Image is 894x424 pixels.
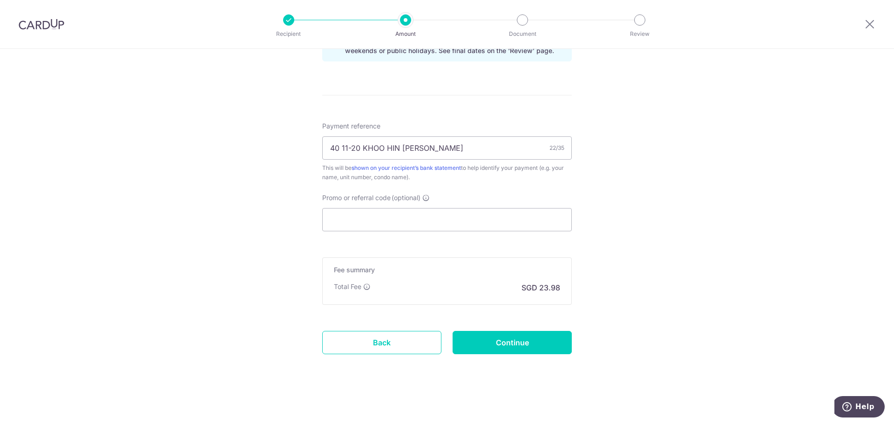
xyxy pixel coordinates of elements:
[322,331,441,354] a: Back
[392,193,420,202] span: (optional)
[371,29,440,39] p: Amount
[488,29,557,39] p: Document
[334,282,361,291] p: Total Fee
[605,29,674,39] p: Review
[322,163,572,182] div: This will be to help identify your payment (e.g. your name, unit number, condo name).
[254,29,323,39] p: Recipient
[453,331,572,354] input: Continue
[322,193,391,202] span: Promo or referral code
[19,19,64,30] img: CardUp
[834,396,885,419] iframe: Opens a widget where you can find more information
[334,265,560,275] h5: Fee summary
[549,143,564,153] div: 22/35
[352,164,461,171] a: shown on your recipient’s bank statement
[322,121,380,131] span: Payment reference
[521,282,560,293] p: SGD 23.98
